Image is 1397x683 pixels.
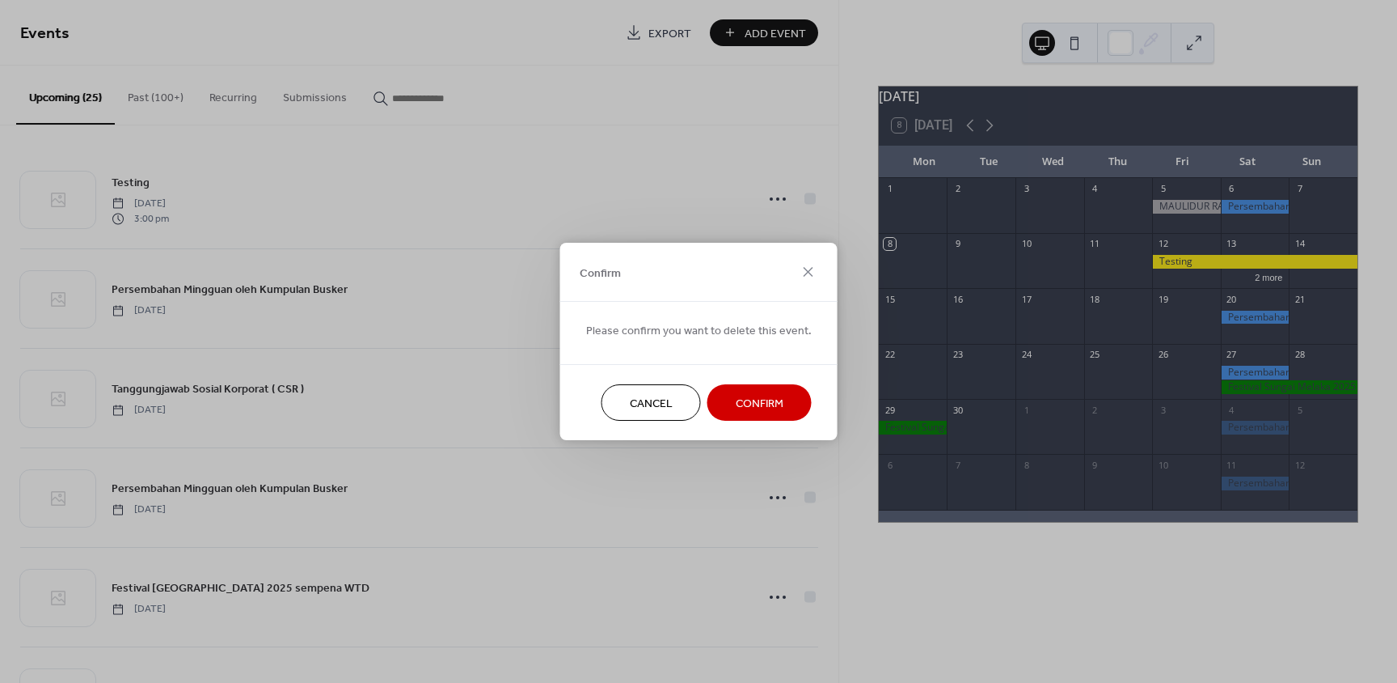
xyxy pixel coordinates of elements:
[580,265,621,282] span: Confirm
[586,323,812,340] span: Please confirm you want to delete this event.
[630,396,673,413] span: Cancel
[736,396,783,413] span: Confirm
[601,384,701,421] button: Cancel
[707,384,812,421] button: Confirm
